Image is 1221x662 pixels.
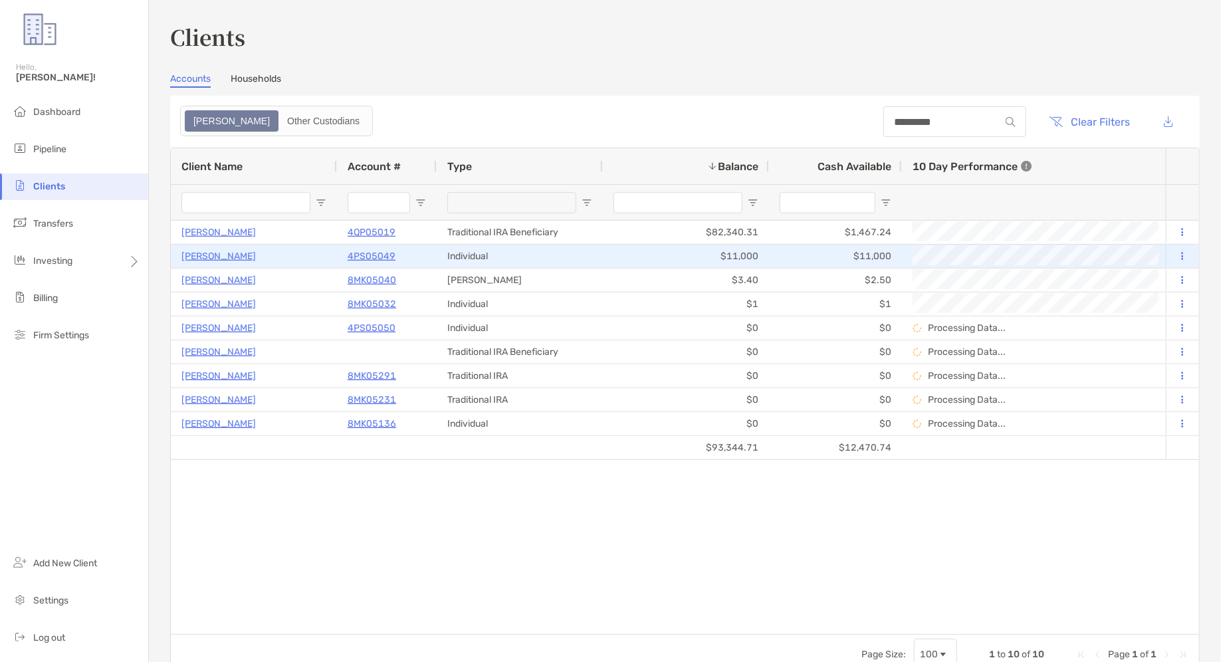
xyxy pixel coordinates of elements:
[33,632,65,643] span: Log out
[881,197,891,208] button: Open Filter Menu
[769,412,902,435] div: $0
[769,388,902,411] div: $0
[33,558,97,569] span: Add New Client
[603,245,769,268] div: $11,000
[316,197,326,208] button: Open Filter Menu
[170,73,211,88] a: Accounts
[1108,649,1130,660] span: Page
[997,649,1006,660] span: to
[861,649,906,660] div: Page Size:
[348,368,396,384] a: 8MK05291
[437,340,603,364] div: Traditional IRA Beneficiary
[1040,107,1141,136] button: Clear Filters
[186,112,277,130] div: Zoe
[603,364,769,387] div: $0
[780,192,875,213] input: Cash Available Filter Input
[603,436,769,459] div: $93,344.71
[12,629,28,645] img: logout icon
[769,292,902,316] div: $1
[769,436,902,459] div: $12,470.74
[437,269,603,292] div: [PERSON_NAME]
[33,144,66,155] span: Pipeline
[769,364,902,387] div: $0
[437,364,603,387] div: Traditional IRA
[1151,649,1157,660] span: 1
[913,148,1032,184] div: 10 Day Performance
[33,106,80,118] span: Dashboard
[603,292,769,316] div: $1
[181,391,256,408] a: [PERSON_NAME]
[181,368,256,384] a: [PERSON_NAME]
[181,224,256,241] a: [PERSON_NAME]
[913,372,922,381] img: Processing Data icon
[348,272,396,288] a: 8MK05040
[582,197,592,208] button: Open Filter Menu
[1132,649,1138,660] span: 1
[1140,649,1149,660] span: of
[16,72,140,83] span: [PERSON_NAME]!
[348,415,396,432] p: 8MK05136
[12,554,28,570] img: add_new_client icon
[447,160,472,173] span: Type
[928,370,1006,382] p: Processing Data...
[181,272,256,288] a: [PERSON_NAME]
[12,592,28,607] img: settings icon
[348,391,396,408] p: 8MK05231
[603,269,769,292] div: $3.40
[348,296,396,312] a: 8MK05032
[348,320,395,336] a: 4PS05050
[348,224,395,241] p: 4QP05019
[920,649,938,660] div: 100
[348,192,410,213] input: Account # Filter Input
[181,192,310,213] input: Client Name Filter Input
[181,296,256,312] a: [PERSON_NAME]
[12,103,28,119] img: dashboard icon
[769,245,902,268] div: $11,000
[769,316,902,340] div: $0
[1032,649,1044,660] span: 10
[181,320,256,336] a: [PERSON_NAME]
[415,197,426,208] button: Open Filter Menu
[181,160,243,173] span: Client Name
[437,388,603,411] div: Traditional IRA
[603,316,769,340] div: $0
[928,418,1006,429] p: Processing Data...
[913,324,922,333] img: Processing Data icon
[748,197,758,208] button: Open Filter Menu
[818,160,891,173] span: Cash Available
[181,248,256,265] p: [PERSON_NAME]
[1006,117,1016,127] img: input icon
[348,248,395,265] a: 4PS05049
[1162,649,1172,660] div: Next Page
[603,388,769,411] div: $0
[12,140,28,156] img: pipeline icon
[928,322,1006,334] p: Processing Data...
[437,316,603,340] div: Individual
[33,218,73,229] span: Transfers
[33,255,72,267] span: Investing
[33,330,89,341] span: Firm Settings
[33,595,68,606] span: Settings
[33,181,65,192] span: Clients
[913,348,922,357] img: Processing Data icon
[769,221,902,244] div: $1,467.24
[1092,649,1103,660] div: Previous Page
[181,415,256,432] a: [PERSON_NAME]
[769,340,902,364] div: $0
[913,395,922,405] img: Processing Data icon
[718,160,758,173] span: Balance
[280,112,367,130] div: Other Custodians
[12,177,28,193] img: clients icon
[437,245,603,268] div: Individual
[603,340,769,364] div: $0
[181,344,256,360] a: [PERSON_NAME]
